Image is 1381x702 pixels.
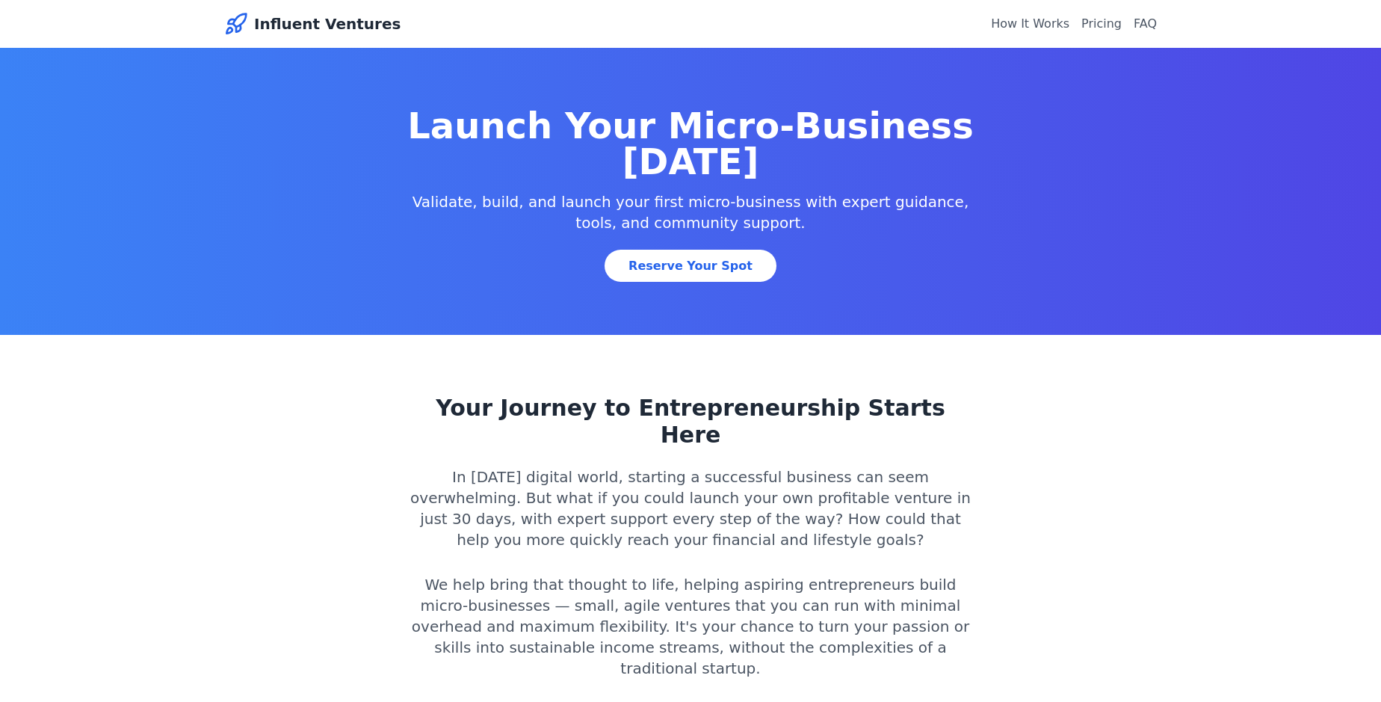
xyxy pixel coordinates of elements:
[1081,16,1122,31] a: Pricing
[254,13,401,34] span: Influent Ventures
[991,16,1069,31] a: How It Works
[404,108,977,179] h1: Launch Your Micro-Business [DATE]
[605,250,776,282] a: Reserve Your Spot
[404,574,977,679] p: We help bring that thought to life, helping aspiring entrepreneurs build micro-businesses — small...
[404,467,977,550] p: In [DATE] digital world, starting a successful business can seem overwhelming. But what if you co...
[1134,16,1157,31] a: FAQ
[404,191,977,233] p: Validate, build, and launch your first micro-business with expert guidance, tools, and community ...
[404,395,977,449] h2: Your Journey to Entrepreneurship Starts Here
